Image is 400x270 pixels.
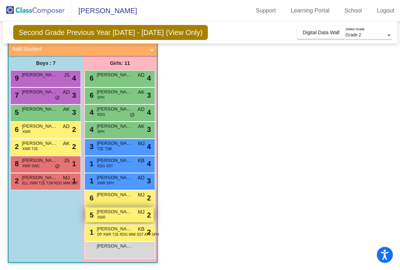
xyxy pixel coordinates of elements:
[138,140,145,147] span: MJ
[71,5,137,16] span: [PERSON_NAME]
[9,56,83,70] div: Boys : 7
[97,129,104,134] span: SPH
[147,90,151,101] span: 3
[63,106,70,113] span: AK
[297,26,345,39] button: Digital Data Wall
[22,71,57,78] span: [PERSON_NAME]
[72,90,76,101] span: 3
[97,123,132,130] span: [PERSON_NAME]
[13,25,208,40] span: Second Grade Previous Year [DATE] - [DATE] (View Only)
[97,208,132,215] span: [PERSON_NAME]
[22,146,38,152] span: XWR T2E
[88,177,93,185] span: 1
[147,124,151,135] span: 3
[97,95,104,100] span: SPH
[97,215,105,220] span: XWR
[22,174,57,181] span: [PERSON_NAME]
[22,106,57,113] span: [PERSON_NAME]
[22,123,57,130] span: [PERSON_NAME]
[13,143,19,151] span: 2
[88,126,93,133] span: 4
[138,225,145,233] span: KB
[83,56,157,70] div: Girls: 11
[13,74,19,82] span: 9
[97,88,132,96] span: [PERSON_NAME]
[339,5,368,16] a: School
[88,160,93,168] span: 1
[72,124,76,135] span: 2
[97,71,132,78] span: [PERSON_NAME]
[72,107,76,118] span: 3
[22,88,57,96] span: [PERSON_NAME] [PERSON_NAME]
[22,140,57,147] span: [PERSON_NAME]
[88,194,93,202] span: 6
[147,210,151,220] span: 2
[97,225,132,233] span: [PERSON_NAME]
[147,227,151,238] span: 2
[64,157,70,164] span: JS
[138,123,145,130] span: AK
[97,146,112,152] span: T2E T2M
[138,71,144,79] span: AD
[97,232,159,237] span: DP XWR T2E RDG MIM SST ATT SPH
[88,143,93,151] span: 3
[130,112,135,118] span: do_not_disturb_alt
[22,129,30,134] span: XWR
[97,157,132,164] span: [PERSON_NAME]
[138,191,145,199] span: MJ
[22,157,57,164] span: [PERSON_NAME]
[97,180,114,186] span: XWR SPH
[147,175,151,186] span: 3
[12,45,145,53] mat-panel-title: Add Student
[138,157,145,164] span: KB
[250,5,282,16] a: Support
[22,180,78,186] span: ELL XWR T2E T2M RDG MIM SST
[285,5,335,16] a: Learning Portal
[97,174,132,181] span: [PERSON_NAME]
[64,71,70,79] span: JS
[147,193,151,203] span: 2
[138,88,145,96] span: AK
[138,106,144,113] span: AD
[72,141,76,152] span: 2
[88,74,93,82] span: 6
[138,174,144,182] span: AD
[88,108,93,116] span: 4
[9,42,157,56] mat-expansion-panel-header: Add Student
[346,32,361,37] span: Grade 2
[97,191,132,198] span: [PERSON_NAME]
[147,158,151,169] span: 4
[63,88,70,96] span: AD
[55,164,60,169] span: do_not_disturb_alt
[72,175,76,186] span: 1
[13,177,19,185] span: 2
[63,123,70,130] span: AD
[97,243,132,250] span: [PERSON_NAME]
[147,141,151,152] span: 4
[97,163,113,169] span: RDG SST
[97,140,132,147] span: [PERSON_NAME]
[63,174,70,182] span: MJ
[13,160,19,168] span: 8
[63,140,70,147] span: AK
[88,211,93,219] span: 5
[97,106,132,113] span: [PERSON_NAME]
[88,228,93,236] span: 1
[147,107,151,118] span: 4
[138,208,145,216] span: MJ
[147,73,151,83] span: 4
[371,5,400,16] a: Logout
[88,91,93,99] span: 6
[72,73,76,83] span: 4
[13,91,19,99] span: 7
[97,112,105,117] span: RDG
[72,158,76,169] span: 1
[303,30,339,35] span: Digital Data Wall
[13,126,19,133] span: 6
[13,108,19,116] span: 5
[22,163,40,169] span: XWR SWC
[55,95,60,101] span: do_not_disturb_alt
